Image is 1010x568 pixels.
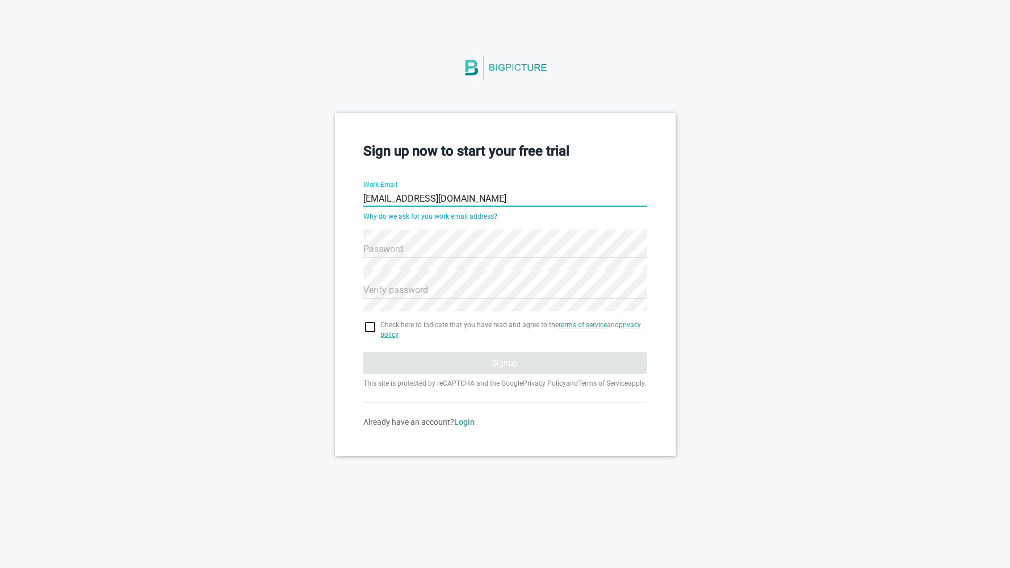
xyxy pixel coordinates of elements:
a: terms of service [559,321,607,329]
h3: Sign up now to start your free trial [363,141,647,161]
div: Already have an account? [363,416,647,428]
a: Terms of Service [578,379,628,387]
a: Privacy Policy [523,379,566,387]
img: BigPicture [463,44,548,91]
span: Check here to indicate that you have read and agree to the and [380,320,647,340]
a: Why do we ask for you work email address? [363,212,497,220]
button: Signup [363,352,647,374]
a: privacy policy [380,321,641,339]
p: This site is protected by reCAPTCHA and the Google and apply. [363,378,647,389]
a: Login [454,417,475,427]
